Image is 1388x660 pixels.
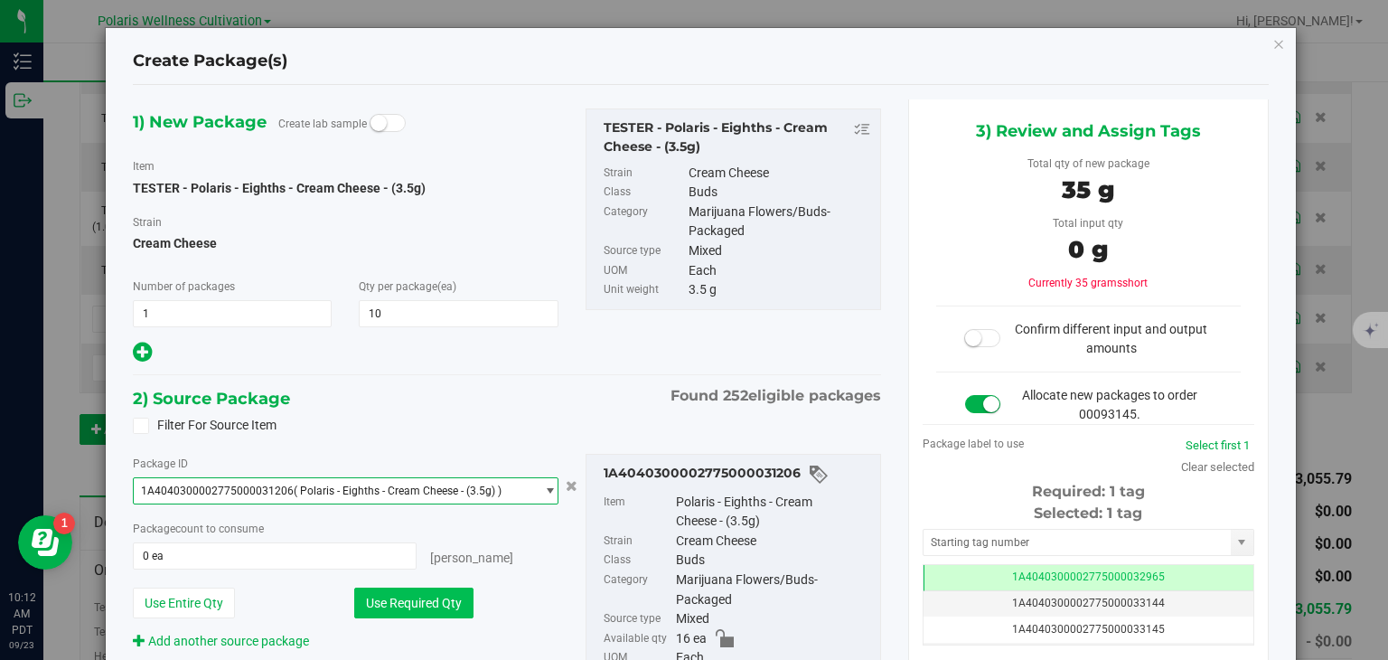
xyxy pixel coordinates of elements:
span: 1) New Package [133,108,267,136]
span: Total input qty [1053,217,1123,230]
span: [PERSON_NAME] [430,551,513,565]
button: Cancel button [560,473,583,499]
div: 1A4040300002775000031206 [604,464,871,486]
input: 10 [360,301,557,326]
span: 2) Source Package [133,385,290,412]
div: 3.5 g [689,280,871,300]
label: Unit weight [604,280,685,300]
span: Qty per package [359,280,456,293]
div: Mixed [676,609,871,629]
label: Strain [604,532,673,552]
span: 3) Review and Assign Tags [976,118,1201,145]
label: Strain [133,214,162,231]
span: Confirm different input and output amounts [1015,322,1207,355]
label: Category [604,570,673,609]
span: 1A4040300002775000033144 [1012,597,1165,609]
span: count [175,523,203,535]
span: 1A4040300002775000031206 [141,485,294,497]
label: Create lab sample [278,110,367,137]
span: Package to consume [133,523,264,535]
span: Add new output [133,348,152,363]
span: select [1231,530,1253,555]
div: Each [689,261,871,281]
label: Source type [604,241,685,261]
div: Buds [676,551,871,570]
div: Cream Cheese [676,532,871,552]
a: Add another source package [133,634,309,648]
span: Currently 35 grams [1028,277,1148,289]
label: Class [604,551,673,570]
label: Item [604,493,673,532]
span: Required: 1 tag [1032,483,1145,500]
span: Found eligible packages [671,385,881,407]
label: Source type [604,609,673,629]
div: TESTER - Polaris - Eighths - Cream Cheese - (3.5g) [604,118,871,156]
input: 0 ea [134,543,415,569]
span: Number of packages [133,280,235,293]
a: Clear selected [1181,460,1254,474]
span: 1A4040300002775000032965 [1012,570,1165,583]
span: Selected: 1 tag [1034,504,1142,522]
span: 1A4040300002775000033145 [1012,623,1165,636]
span: select [534,478,557,504]
div: Marijuana Flowers/Buds-Packaged [689,203,871,241]
span: ( Polaris - Eighths - Cream Cheese - (3.5g) ) [294,485,502,497]
span: TESTER - Polaris - Eighths - Cream Cheese - (3.5g) [133,181,426,195]
label: Filter For Source Item [133,416,277,435]
span: Package ID [133,457,188,470]
span: Allocate new packages to order 00093145. [1022,388,1197,421]
iframe: Resource center unread badge [53,513,75,534]
span: Total qty of new package [1027,157,1149,170]
label: Item [133,158,155,174]
div: Buds [689,183,871,203]
span: short [1122,277,1148,289]
div: Marijuana Flowers/Buds-Packaged [676,570,871,609]
a: Select first 1 [1186,438,1250,452]
label: Category [604,203,685,241]
div: Mixed [689,241,871,261]
div: Polaris - Eighths - Cream Cheese - (3.5g) [676,493,871,532]
button: Use Required Qty [354,588,474,618]
iframe: Resource center [18,515,72,570]
span: Cream Cheese [133,230,558,257]
label: Available qty [604,629,673,649]
label: UOM [604,261,685,281]
span: 0 g [1068,235,1108,264]
div: Cream Cheese [689,164,871,184]
input: Starting tag number [924,530,1231,555]
button: Use Entire Qty [133,588,235,618]
label: Strain [604,164,685,184]
span: 16 ea [676,629,707,649]
h4: Create Package(s) [133,50,287,73]
span: (ea) [437,280,456,293]
input: 1 [134,301,331,326]
span: 252 [723,387,748,404]
span: Package label to use [923,438,1024,450]
label: Class [604,183,685,203]
span: 35 g [1062,175,1114,204]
